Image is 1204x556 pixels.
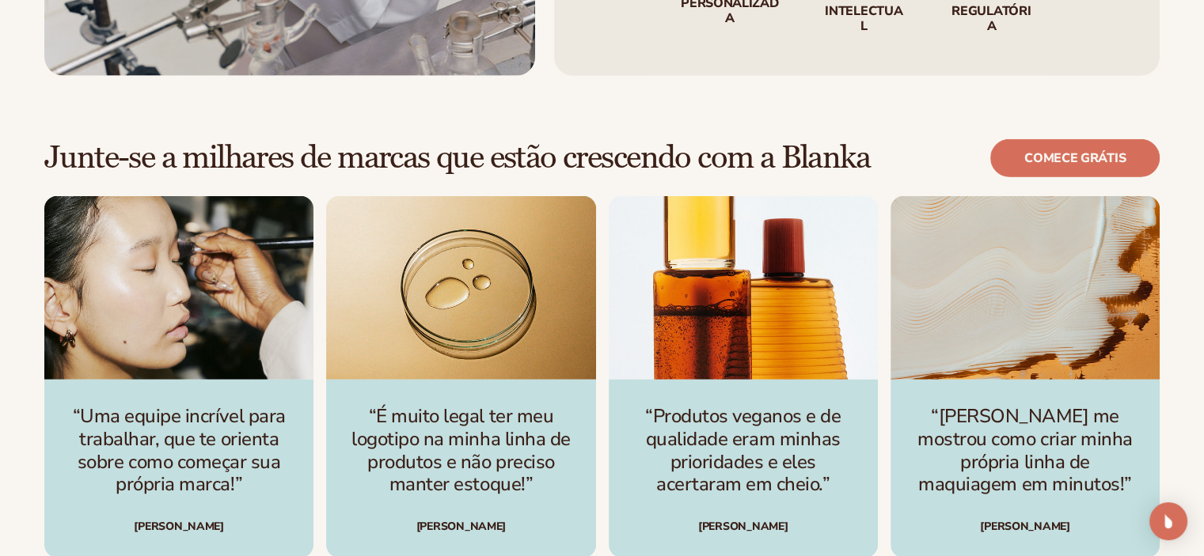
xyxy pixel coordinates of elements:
font: Junte-se a milhares de marcas que estão crescendo com a Blanka [44,138,870,177]
a: Comece grátis [990,139,1160,177]
font: [PERSON_NAME] [416,519,506,534]
img: modelo_de_imagem--19526983188695__descrição_e_nome_da_imagem_FJ4Pn4 [891,196,1160,380]
font: “[PERSON_NAME] me mostrou como criar minha própria linha de maquiagem em minutos!” [917,403,1132,497]
font: [PERSON_NAME] [698,519,788,534]
font: “Produtos veganos e de qualidade eram minhas prioridades e eles acertaram em cheio.” [645,403,841,497]
img: modelo_de_imagem--19526983188695__descrição_e_nome_da_imagem_FJ4Pn4 [609,196,878,380]
font: Comece grátis [1024,149,1126,167]
font: [PERSON_NAME] [980,519,1069,534]
img: modelo_de_imagem--19526983188695__descrição_e_nome_da_imagem_FJ4Pn4 [44,196,313,380]
font: “Uma equipe incrível para trabalhar, que te orienta sobre como começar sua própria marca!” [73,403,286,497]
div: Abra o Intercom Messenger [1149,502,1187,540]
font: “É muito legal ter meu logotipo na minha linha de produtos e não preciso manter estoque!” [351,403,571,497]
font: [PERSON_NAME] [134,519,223,534]
img: modelo_de_imagem--19526983188695__descrição_e_nome_da_imagem_FJ4Pn4 [326,196,595,380]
